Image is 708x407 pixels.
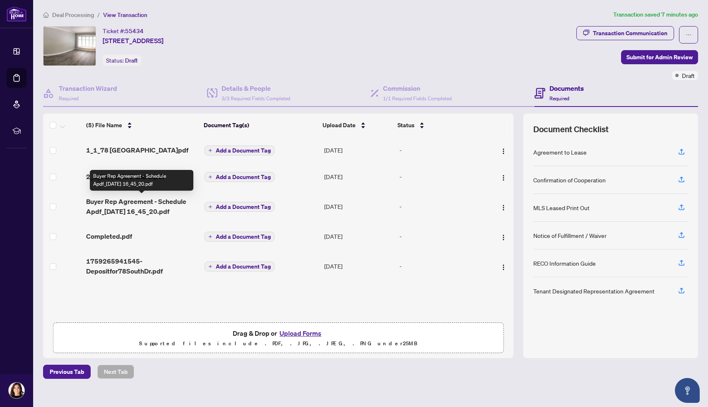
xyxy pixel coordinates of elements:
span: plus [208,264,212,269]
span: Deal Processing [52,11,94,19]
span: Required [549,95,569,102]
span: 55434 [125,27,144,35]
span: ellipsis [686,32,691,38]
span: 3/3 Required Fields Completed [222,95,290,102]
div: Agreement to Lease [533,148,587,157]
button: Logo [497,143,510,157]
button: Add a Document Tag [205,232,275,242]
img: Logo [500,264,507,271]
img: Logo [500,174,507,181]
th: Status [394,114,485,137]
img: Logo [500,204,507,211]
span: Document Checklist [533,124,609,135]
span: Required [59,95,79,102]
img: Logo [500,234,507,241]
span: Add a Document Tag [216,264,271,269]
div: Notice of Fulfillment / Waiver [533,231,607,240]
span: Add a Document Tag [216,234,271,240]
div: RECO Information Guide [533,259,596,268]
img: Profile Icon [9,383,24,398]
button: Add a Document Tag [205,145,275,155]
div: - [400,262,484,271]
th: Upload Date [319,114,394,137]
h4: Documents [549,83,584,93]
img: logo [7,6,26,22]
span: plus [208,205,212,209]
td: [DATE] [321,163,396,190]
span: Status [397,121,414,130]
div: Status: [103,55,141,66]
span: Upload Date [323,121,356,130]
span: Submit for Admin Review [626,51,693,64]
td: [DATE] [321,190,396,223]
h4: Commission [383,83,452,93]
img: IMG-X12418462_1.jpg [43,27,96,65]
div: Transaction Communication [593,27,667,40]
div: Confirmation of Cooperation [533,175,606,184]
span: 2_2_Schedule B and C.pdf [86,172,164,182]
button: Next Tab [97,365,134,379]
button: Logo [497,230,510,243]
button: Logo [497,200,510,213]
p: Supported files include .PDF, .JPG, .JPEG, .PNG under 25 MB [58,339,498,349]
div: - [400,172,484,181]
td: [DATE] [321,137,396,163]
span: [STREET_ADDRESS] [103,36,164,46]
button: Add a Document Tag [205,172,275,182]
span: 1/1 Required Fields Completed [383,95,452,102]
span: plus [208,148,212,153]
div: - [400,202,484,211]
td: [DATE] [321,223,396,250]
button: Add a Document Tag [205,262,275,271]
span: Previous Tab [50,365,84,378]
span: Drag & Drop orUpload FormsSupported files include .PDF, .JPG, .JPEG, .PNG under25MB [53,323,503,354]
h4: Transaction Wizard [59,83,117,93]
td: [DATE] [321,250,396,283]
span: Drag & Drop or [233,328,324,339]
button: Add a Document Tag [205,201,275,212]
th: (5) File Name [83,114,201,137]
span: Buyer Rep Agreement - Schedule Apdf_[DATE] 16_45_20.pdf [86,196,198,216]
span: Draft [682,71,695,80]
div: - [400,232,484,241]
span: plus [208,175,212,179]
span: Add a Document Tag [216,148,271,153]
span: 1759265941545-Depositfor78SouthDr.pdf [86,256,198,276]
div: Ticket #: [103,26,144,36]
button: Add a Document Tag [205,145,275,156]
button: Submit for Admin Review [621,50,698,64]
button: Open asap [675,378,700,403]
div: Buyer Rep Agreement - Schedule Apdf_[DATE] 16_45_20.pdf [90,170,193,191]
span: View Transaction [103,11,147,19]
button: Add a Document Tag [205,172,275,182]
article: Transaction saved 7 minutes ago [613,10,698,19]
button: Logo [497,170,510,183]
button: Add a Document Tag [205,231,275,242]
span: home [43,12,49,18]
span: plus [208,235,212,239]
span: 1_1_78 [GEOGRAPHIC_DATA]pdf [86,145,188,155]
span: Add a Document Tag [216,204,271,210]
button: Logo [497,259,510,273]
div: MLS Leased Print Out [533,203,590,212]
span: Add a Document Tag [216,174,271,180]
button: Previous Tab [43,365,91,379]
span: Draft [125,57,138,64]
li: / [97,10,100,19]
h4: Details & People [222,83,290,93]
th: Document Tag(s) [200,114,319,137]
span: Completed.pdf [86,231,132,241]
button: Transaction Communication [576,26,674,40]
span: (5) File Name [86,121,122,130]
div: - [400,145,484,155]
div: Tenant Designated Representation Agreement [533,286,655,296]
img: Logo [500,148,507,155]
button: Add a Document Tag [205,261,275,272]
button: Add a Document Tag [205,202,275,212]
button: Upload Forms [277,328,324,339]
